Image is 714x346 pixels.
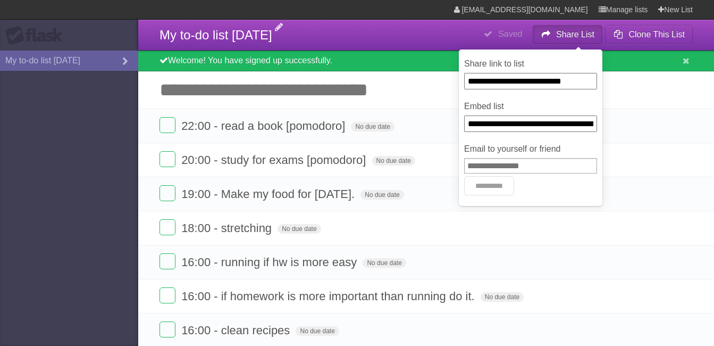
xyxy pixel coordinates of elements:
[159,287,175,303] label: Done
[159,322,175,337] label: Done
[363,258,406,268] span: No due date
[278,224,321,234] span: No due date
[372,156,415,166] span: No due date
[360,190,404,200] span: No due date
[556,30,594,39] b: Share List
[464,100,597,113] label: Embed list
[464,143,597,155] label: Email to yourself or friend
[181,187,357,201] span: 19:00 - Make my food for [DATE].
[181,119,348,133] span: 22:00 - read a book [pomodoro]
[5,26,69,45] div: Flask
[159,219,175,235] label: Done
[533,25,603,44] button: Share List
[351,122,394,131] span: No due date
[159,117,175,133] label: Done
[628,30,685,39] b: Clone This List
[481,292,524,302] span: No due date
[138,51,714,71] div: Welcome! You have signed up successfully.
[159,151,175,167] label: Done
[296,326,339,336] span: No due date
[181,290,477,303] span: 16:00 - if homework is more important than running do it.
[159,253,175,269] label: Done
[181,221,274,235] span: 18:00 - stretching
[181,153,368,167] span: 20:00 - study for exams [pomodoro]
[181,256,359,269] span: 16:00 - running if hw is more easy
[181,324,292,337] span: 16:00 - clean recipes
[498,29,522,38] b: Saved
[159,28,272,42] span: My to-do list [DATE]
[159,185,175,201] label: Done
[605,25,693,44] button: Clone This List
[464,57,597,70] label: Share link to list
